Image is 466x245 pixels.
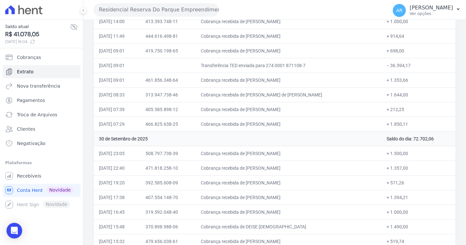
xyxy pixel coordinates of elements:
[3,122,80,136] a: Clientes
[94,117,140,131] td: [DATE] 07:29
[17,187,43,194] span: Conta Hent
[3,65,80,78] a: Extrato
[94,190,140,205] td: [DATE] 17:38
[94,87,140,102] td: [DATE] 08:33
[140,146,196,161] td: 508.797.738-39
[17,126,35,132] span: Clientes
[17,68,34,75] span: Extrato
[17,140,46,147] span: Negativação
[381,58,456,73] td: − 36.594,17
[196,146,381,161] td: Cobrança recebida de [PERSON_NAME]
[410,5,453,11] p: [PERSON_NAME]
[140,87,196,102] td: 313.947.738-46
[196,29,381,43] td: Cobrança recebida de [PERSON_NAME]
[5,23,70,30] span: Saldo atual
[47,186,73,194] span: Novidade
[381,219,456,234] td: + 1.490,00
[5,51,78,211] nav: Sidebar
[381,43,456,58] td: + 698,00
[5,30,70,39] span: R$ 41.078,05
[94,43,140,58] td: [DATE] 09:01
[94,14,140,29] td: [DATE] 14:00
[381,190,456,205] td: + 1.394,21
[140,29,196,43] td: 444.616.498-81
[196,175,381,190] td: Cobrança recebida de [PERSON_NAME]
[140,219,196,234] td: 370.898.988-06
[94,219,140,234] td: [DATE] 15:48
[140,175,196,190] td: 392.585.608-09
[381,146,456,161] td: + 1.500,00
[94,131,381,146] td: 30 de Setembro de 2025
[381,29,456,43] td: + 914,64
[196,58,381,73] td: Transferência TED enviada para 274 0001 871108-7
[94,102,140,117] td: [DATE] 07:39
[196,117,381,131] td: Cobrança recebida de [PERSON_NAME]
[7,223,22,238] div: Open Intercom Messenger
[410,11,453,16] p: Ver opções
[94,146,140,161] td: [DATE] 23:05
[196,87,381,102] td: Cobrança recebida de [PERSON_NAME] de [PERSON_NAME]
[17,97,45,104] span: Pagamentos
[140,161,196,175] td: 471.818.258-10
[3,51,80,64] a: Cobranças
[5,39,70,45] span: [DATE] 16:04
[388,1,466,20] button: AR [PERSON_NAME] Ver opções
[196,219,381,234] td: Cobrança recebida de DEISE [DEMOGRAPHIC_DATA]
[140,205,196,219] td: 319.592.048-40
[381,87,456,102] td: + 1.644,00
[140,117,196,131] td: 466.825.638-25
[196,14,381,29] td: Cobrança recebida de [PERSON_NAME]
[5,159,78,167] div: Plataformas
[140,43,196,58] td: 419.750.198-65
[94,161,140,175] td: [DATE] 22:40
[94,3,219,16] button: Residencial Reserva Do Parque Empreendimento Imobiliario LTDA
[17,173,41,179] span: Recebíveis
[396,8,402,13] span: AR
[196,43,381,58] td: Cobrança recebida de [PERSON_NAME]
[140,190,196,205] td: 407.554.148-70
[3,79,80,93] a: Nova transferência
[381,14,456,29] td: + 1.000,00
[381,117,456,131] td: + 1.850,11
[94,205,140,219] td: [DATE] 16:45
[3,184,80,197] a: Conta Hent Novidade
[196,102,381,117] td: Cobrança recebida de [PERSON_NAME]
[140,102,196,117] td: 405.585.898-12
[17,54,41,61] span: Cobranças
[196,161,381,175] td: Cobrança recebida de [PERSON_NAME]
[94,73,140,87] td: [DATE] 09:01
[94,58,140,73] td: [DATE] 09:01
[3,108,80,121] a: Troca de Arquivos
[3,137,80,150] a: Negativação
[17,83,60,89] span: Nova transferência
[3,94,80,107] a: Pagamentos
[140,73,196,87] td: 461.856.348-64
[381,73,456,87] td: + 1.353,66
[381,102,456,117] td: + 212,25
[94,29,140,43] td: [DATE] 11:49
[381,131,456,146] td: Saldo do dia: 72.702,06
[3,169,80,182] a: Recebíveis
[381,161,456,175] td: + 1.357,00
[381,205,456,219] td: + 1.000,00
[140,14,196,29] td: 413.393.748-11
[17,111,57,118] span: Troca de Arquivos
[196,205,381,219] td: Cobrança recebida de [PERSON_NAME]
[94,175,140,190] td: [DATE] 19:20
[381,175,456,190] td: + 571,26
[196,73,381,87] td: Cobrança recebida de [PERSON_NAME]
[196,190,381,205] td: Cobrança recebida de [PERSON_NAME]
